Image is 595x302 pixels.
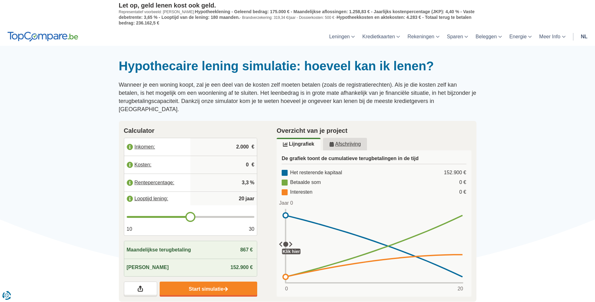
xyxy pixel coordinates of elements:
span: % [250,179,254,186]
a: Start simulatie [160,282,257,297]
u: Lijngrafiek [283,142,314,147]
a: Leningen [325,27,359,46]
span: Hypotheeklening - Geleend bedrag: 175.000 € - Maandelijkse aflossingen: 1.258,83 € - Jaarlijks ko... [119,9,475,20]
h2: Overzicht van je project [277,126,471,135]
a: nl [577,27,591,46]
label: Looptijd lening: [124,192,191,206]
span: 867 € [240,247,253,252]
div: 152.900 € [444,169,466,176]
span: € [252,161,254,169]
a: Energie [506,27,535,46]
span: jaar [246,195,254,202]
input: | [193,174,254,191]
p: Wanneer je een woning koopt, zal je een deel van de kosten zelf moeten betalen (zoals de registra... [119,81,476,113]
div: Interesten [282,189,312,196]
h2: Calculator [124,126,258,135]
u: Afschrijving [329,142,361,147]
a: Sparen [443,27,472,46]
span: € [252,143,254,151]
input: | [193,156,254,173]
div: 0 € [459,189,466,196]
p: Let op, geld lenen kost ook geld. [119,2,476,9]
span: Maandelijkse terugbetaling [127,246,191,254]
div: Het resterende kapitaal [282,169,342,176]
span: [PERSON_NAME] [127,264,169,271]
label: Rentepercentage: [124,176,191,190]
span: 152.900 € [231,265,253,270]
span: 30 [249,226,254,233]
a: Meer Info [535,27,569,46]
h1: Hypothecaire lening simulatie: hoeveel kan ik lenen? [119,58,476,73]
span: 10 [127,226,132,233]
div: 0 € [459,179,466,186]
span: Hypotheekkosten en aktekosten: 4.283 € - Totaal terug te betalen bedrag: 236.162,5 € [119,15,472,25]
h3: De grafiek toont de cumulatieve terugbetalingen in de tijd [282,155,466,164]
a: Kredietkaarten [359,27,404,46]
span: 20 [458,285,463,293]
img: Start simulatie [223,287,228,292]
span: 0 [285,285,288,293]
a: Beleggen [472,27,506,46]
div: Betaalde som [282,179,321,186]
a: Rekeningen [404,27,443,46]
label: Kosten: [124,158,191,172]
img: TopCompare [8,32,78,42]
input: | [193,138,254,155]
div: Klik hier [282,249,300,254]
a: Deel je resultaten [124,282,157,297]
p: Representatief voorbeeld: [PERSON_NAME]: - Brandverzekering: 319,34 €/jaar - Dossierkosten: 500 € - [119,9,476,26]
label: Inkomen: [124,140,191,154]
